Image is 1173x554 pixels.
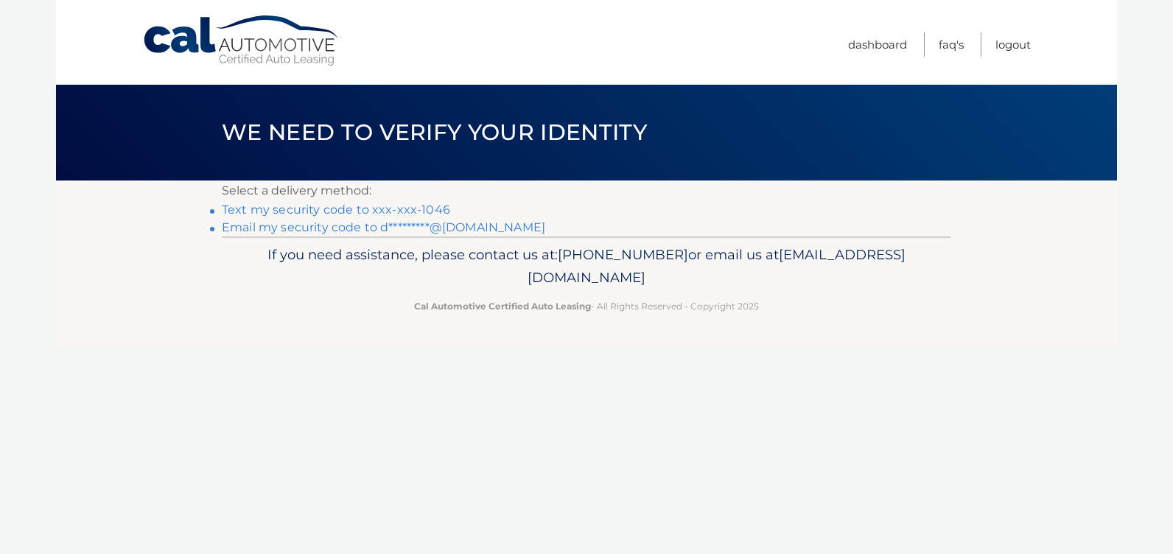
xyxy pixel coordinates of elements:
[231,243,942,290] p: If you need assistance, please contact us at: or email us at
[231,298,942,314] p: - All Rights Reserved - Copyright 2025
[414,301,591,312] strong: Cal Automotive Certified Auto Leasing
[222,203,450,217] a: Text my security code to xxx-xxx-1046
[995,32,1031,57] a: Logout
[222,220,545,234] a: Email my security code to d*********@[DOMAIN_NAME]
[222,119,647,146] span: We need to verify your identity
[848,32,907,57] a: Dashboard
[142,15,341,67] a: Cal Automotive
[939,32,964,57] a: FAQ's
[222,180,951,201] p: Select a delivery method:
[558,246,688,263] span: [PHONE_NUMBER]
